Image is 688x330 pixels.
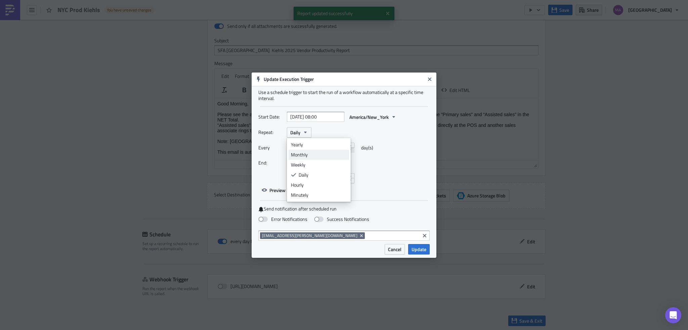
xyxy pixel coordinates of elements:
span: Cancel [388,246,401,253]
div: Monthly [291,151,347,158]
span: Daily [290,129,300,136]
span: Update [412,246,426,253]
button: Close [425,74,435,84]
label: Start Date: [258,112,284,122]
div: Minutely [291,192,347,198]
span: America/New_York [349,113,389,121]
div: Hourly [291,182,347,188]
button: Daily [287,127,311,138]
button: Update [408,244,430,254]
span: day(s) [361,143,373,153]
label: Every [258,143,284,153]
button: America/New_York [346,112,400,122]
h6: Update Execution Trigger [264,76,425,82]
label: Repeat: [258,127,284,137]
div: Use a schedule trigger to start the run of a workflow automatically at a specific time interval. [258,89,430,101]
label: End: [258,158,284,168]
div: Good Morning, Please see the attached NYC 2025 SFA Productivity Report. We have optimized the rep... [3,3,321,78]
button: Remove Tag [359,232,365,239]
input: YYYY-MM-DD HH:mm [287,112,344,122]
label: Error Notifications [258,216,307,222]
div: Yearly [291,141,347,148]
label: Success Notifications [314,216,369,222]
div: Open Intercom Messenger [665,307,681,323]
label: Send notification after scheduled run [258,206,430,212]
span: [EMAIL_ADDRESS][PERSON_NAME][DOMAIN_NAME] [262,232,357,239]
button: Cancel [385,244,405,254]
div: Daily [299,172,347,178]
span: Preview next scheduled runs [269,187,328,194]
div: Weekly [291,161,347,168]
button: Clear selected items [421,232,429,240]
body: Rich Text Area. Press ALT-0 for help. [3,3,321,78]
button: Preview next scheduled runs [258,185,332,195]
